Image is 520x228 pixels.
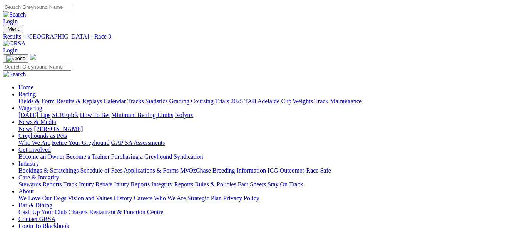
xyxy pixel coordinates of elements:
a: How To Bet [80,112,110,118]
a: News [18,126,32,132]
a: Integrity Reports [151,181,193,188]
a: Racing [18,91,36,97]
div: Greyhounds as Pets [18,139,517,146]
a: Wagering [18,105,42,111]
a: Fact Sheets [238,181,266,188]
a: ICG Outcomes [268,167,304,174]
a: 2025 TAB Adelaide Cup [231,98,291,104]
a: Minimum Betting Limits [111,112,173,118]
img: Search [3,11,26,18]
div: Industry [18,167,517,174]
a: MyOzChase [180,167,211,174]
a: Fields & Form [18,98,55,104]
a: Schedule of Fees [80,167,122,174]
a: Stay On Track [268,181,303,188]
a: [DATE] Tips [18,112,50,118]
a: Login [3,18,18,25]
a: Industry [18,160,39,167]
a: Grading [169,98,189,104]
a: About [18,188,34,194]
input: Search [3,3,71,11]
a: Applications & Forms [124,167,179,174]
a: Rules & Policies [195,181,236,188]
span: Menu [8,26,20,32]
a: Injury Reports [114,181,150,188]
a: Who We Are [18,139,50,146]
img: Close [6,55,25,62]
a: We Love Our Dogs [18,195,66,201]
a: Weights [293,98,313,104]
a: Tracks [127,98,144,104]
a: Coursing [191,98,214,104]
a: Become a Trainer [66,153,110,160]
div: News & Media [18,126,517,132]
a: Bar & Dining [18,202,52,208]
a: Home [18,84,33,91]
div: About [18,195,517,202]
a: Login [3,47,18,54]
a: Bookings & Scratchings [18,167,79,174]
a: GAP SA Assessments [111,139,165,146]
a: Become an Owner [18,153,64,160]
a: Trials [215,98,229,104]
button: Toggle navigation [3,25,23,33]
a: [PERSON_NAME] [34,126,83,132]
img: Search [3,71,26,78]
div: Get Involved [18,153,517,160]
a: Privacy Policy [223,195,259,201]
img: GRSA [3,40,26,47]
a: Who We Are [154,195,186,201]
a: Calendar [104,98,126,104]
a: Track Injury Rebate [63,181,112,188]
a: Syndication [174,153,203,160]
a: Get Involved [18,146,51,153]
div: Racing [18,98,517,105]
a: Isolynx [175,112,193,118]
a: History [114,195,132,201]
a: Strategic Plan [187,195,222,201]
a: Retire Your Greyhound [52,139,110,146]
a: Careers [134,195,152,201]
a: Care & Integrity [18,174,59,181]
button: Toggle navigation [3,54,28,63]
a: Greyhounds as Pets [18,132,67,139]
a: Results - [GEOGRAPHIC_DATA] - Race 8 [3,33,517,40]
div: Bar & Dining [18,209,517,216]
div: Wagering [18,112,517,119]
a: Stewards Reports [18,181,62,188]
a: Contact GRSA [18,216,55,222]
a: Race Safe [306,167,331,174]
a: SUREpick [52,112,78,118]
a: News & Media [18,119,56,125]
div: Care & Integrity [18,181,517,188]
a: Statistics [145,98,168,104]
a: Vision and Values [68,195,112,201]
a: Purchasing a Greyhound [111,153,172,160]
a: Cash Up Your Club [18,209,67,215]
img: logo-grsa-white.png [30,54,36,60]
a: Breeding Information [212,167,266,174]
a: Track Maintenance [314,98,362,104]
a: Results & Replays [56,98,102,104]
a: Chasers Restaurant & Function Centre [68,209,163,215]
input: Search [3,63,71,71]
